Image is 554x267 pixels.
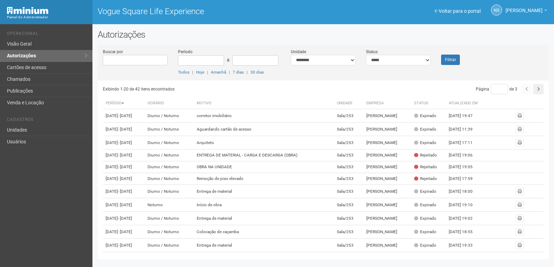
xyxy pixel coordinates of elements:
div: Expirado [414,216,436,221]
td: [PERSON_NAME] [364,109,412,123]
label: Status [366,49,378,55]
span: Página de 3 [476,87,517,92]
td: [DATE] [103,198,145,212]
td: [DATE] 17:59 [446,173,484,185]
td: corretor imobiliário [194,109,334,123]
a: Hoje [196,70,204,75]
td: Sala/253 [334,239,364,252]
span: - [DATE] [118,176,132,181]
td: [PERSON_NAME] [364,225,412,239]
span: - [DATE] [118,153,132,158]
span: Nicolle Silva [506,1,543,13]
span: - [DATE] [118,202,132,207]
td: Entrega de material [194,185,334,198]
span: - [DATE] [118,216,132,221]
span: a [227,57,230,63]
td: Sala/253 [334,150,364,161]
td: Sala/253 [334,252,364,266]
td: Sala/253 [334,225,364,239]
td: [PERSON_NAME] [364,198,412,212]
td: Arquiteto [194,136,334,150]
th: Motivo [194,98,334,109]
td: Sala/253 [334,136,364,150]
td: Noturno [145,198,194,212]
td: Diurno / Noturno [145,185,194,198]
span: - [DATE] [118,113,132,118]
td: [DATE] [103,136,145,150]
div: Rejeitado [414,152,437,158]
td: Sala/253 [334,198,364,212]
div: Expirado [414,242,436,248]
td: [PERSON_NAME] [364,239,412,252]
div: Rejeitado [414,176,437,182]
td: Entrega de material [194,212,334,225]
li: Cadastros [7,117,87,124]
td: Sala/253 [334,123,364,136]
td: [DATE] 18:55 [446,225,484,239]
td: [DATE] [103,173,145,185]
td: [DATE] [103,150,145,161]
td: [PERSON_NAME] [364,212,412,225]
td: Diurno / Noturno [145,173,194,185]
span: - [DATE] [118,140,132,145]
td: [DATE] [103,123,145,136]
td: Diurno / Noturno [145,109,194,123]
td: Diurno / Noturno [145,161,194,173]
div: Rejeitado [414,164,437,170]
td: [DATE] 19:05 [446,161,484,173]
a: 7 dias [233,70,244,75]
th: Status [411,98,446,109]
a: Todos [178,70,189,75]
td: Início de obra [194,198,334,212]
span: | [247,70,248,75]
td: Diurno / Noturno [145,136,194,150]
div: Expirado [414,189,436,194]
div: Expirado [414,229,436,235]
td: Diurno / Noturno [145,123,194,136]
td: Diurno / Noturno [145,239,194,252]
td: [PERSON_NAME] [364,136,412,150]
td: [DATE] 11:39 [446,123,484,136]
li: Operacional [7,31,87,38]
a: NS [491,4,502,16]
td: Aguardando cartão de acesso [194,123,334,136]
td: Entrega de material [194,239,334,252]
td: [PERSON_NAME] [364,150,412,161]
span: - [DATE] [118,189,132,194]
th: Horário [145,98,194,109]
th: Unidade [334,98,364,109]
td: [DATE] [103,212,145,225]
td: [DATE] [103,109,145,123]
td: Diurno / Noturno [145,225,194,239]
td: [DATE] [103,161,145,173]
img: Minium [7,7,48,14]
td: OBRA NA UNIDADE [194,161,334,173]
td: Diurno / Noturno [145,150,194,161]
td: [DATE] 19:33 [446,239,484,252]
td: Sala/253 [334,161,364,173]
td: Diurno / Noturno [145,212,194,225]
a: Amanhã [211,70,226,75]
td: Colocação de caçamba [194,252,334,266]
td: [DATE] 19:02 [446,212,484,225]
span: - [DATE] [118,164,132,169]
td: [PERSON_NAME] [364,161,412,173]
td: Sala/253 [334,173,364,185]
td: [DATE] 17:11 [446,136,484,150]
td: [DATE] 19:06 [446,150,484,161]
span: | [192,70,193,75]
th: Atualizado em [446,98,484,109]
label: Unidade [291,49,306,55]
td: [PERSON_NAME] [364,173,412,185]
div: Expirado [414,126,436,132]
span: | [229,70,230,75]
div: Expirado [414,113,436,119]
button: Filtrar [441,55,460,65]
td: [DATE] [103,239,145,252]
td: [PERSON_NAME] [364,185,412,198]
span: - [DATE] [118,229,132,234]
label: Período [178,49,193,55]
td: Sala/253 [334,109,364,123]
td: [DATE] 19:10 [446,252,484,266]
div: Painel do Administrador [7,14,87,20]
